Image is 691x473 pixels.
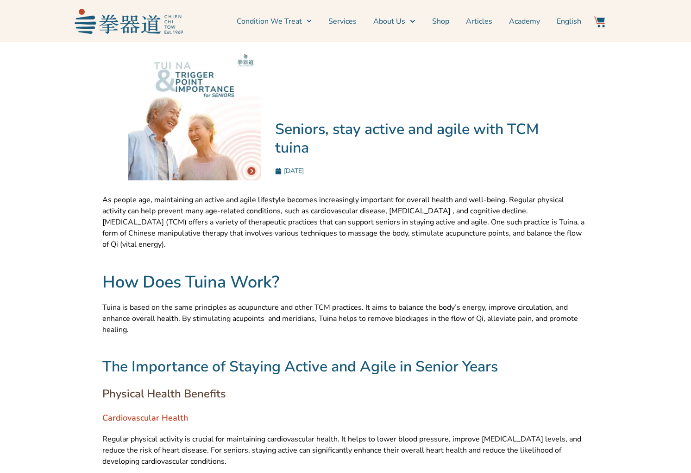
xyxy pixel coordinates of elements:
[432,10,449,33] a: Shop
[557,10,581,33] a: Switch to English
[275,166,304,176] a: [DATE]
[594,16,605,27] img: Website Icon-03
[237,10,312,33] a: Condition We Treat
[128,47,261,180] img: Trigger Point Therapy for Seniors
[102,272,589,293] h2: How Does Tuina Work?
[102,411,589,424] h2: Cardiovascular Health
[102,434,581,467] span: Regular physical activity is crucial for maintaining cardiovascular health. It helps to lower blo...
[284,166,304,175] time: [DATE]
[328,10,357,33] a: Services
[275,120,559,157] h1: Seniors, stay active and agile with TCM tuina
[373,10,415,33] a: About Us
[509,10,540,33] a: Academy
[466,10,492,33] a: Articles
[557,16,581,27] span: English
[102,385,589,402] h2: Physical Health Benefits
[188,10,581,33] nav: Menu
[102,195,584,249] span: As people age, maintaining an active and agile lifestyle becomes increasingly important for overa...
[102,302,578,335] span: Tuina is based on the same principles as acupuncture and other TCM practices. It aims to balance ...
[102,358,589,376] h2: The Importance of Staying Active and Agile in Senior Years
